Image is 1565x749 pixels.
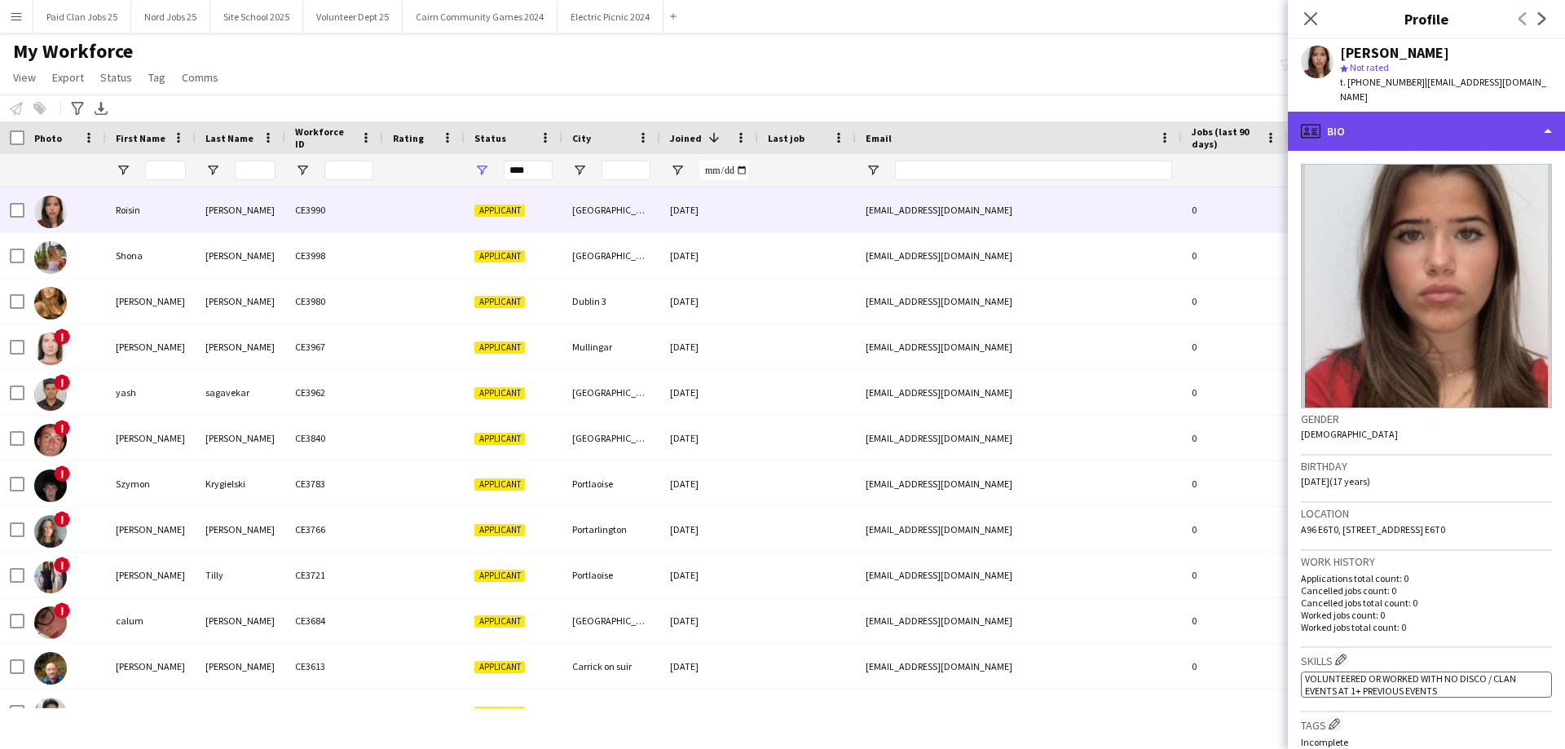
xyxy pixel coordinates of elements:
div: [PERSON_NAME] [196,416,285,460]
button: Open Filter Menu [670,163,685,178]
span: ! [54,374,70,390]
span: Applicant [474,615,525,628]
div: [PERSON_NAME] [196,187,285,232]
button: Volunteer Dept 25 [303,1,403,33]
div: CE3998 [285,233,383,278]
div: CE3990 [285,187,383,232]
p: Worked jobs count: 0 [1301,609,1552,621]
span: Not rated [1350,61,1389,73]
span: Volunteered or worked with No Disco / Clan Events at 1+ previous events [1305,672,1516,697]
span: Last job [768,132,805,144]
h3: Birthday [1301,459,1552,474]
div: [GEOGRAPHIC_DATA] 15 [562,598,660,643]
div: [PERSON_NAME] [1340,46,1449,60]
span: Applicant [474,433,525,445]
div: [EMAIL_ADDRESS][DOMAIN_NAME] [856,279,1182,324]
div: 0 [1182,507,1288,552]
span: Email [866,132,892,144]
span: Workforce ID [295,126,354,150]
img: Szymon Krygielski [34,469,67,502]
div: [DATE] [660,553,758,597]
input: Email Filter Input [895,161,1172,180]
div: [PERSON_NAME] [196,644,285,689]
div: 0 [1182,233,1288,278]
img: Shona Tierney [34,241,67,274]
span: Applicant [474,296,525,308]
img: calum murray [34,606,67,639]
a: Comms [175,67,225,88]
button: Open Filter Menu [295,163,310,178]
div: [DATE] [660,598,758,643]
div: [GEOGRAPHIC_DATA] [562,233,660,278]
img: Eleanor Glacken [34,287,67,319]
span: Applicant [474,205,525,217]
div: [DATE] [660,233,758,278]
button: Open Filter Menu [572,163,587,178]
div: [PERSON_NAME] [106,324,196,369]
div: Portarlington [562,507,660,552]
span: First Name [116,132,165,144]
div: Szymon [106,461,196,506]
h3: Work history [1301,554,1552,569]
span: Applicant [474,387,525,399]
p: Incomplete [1301,736,1552,748]
span: Jobs (last 90 days) [1192,126,1259,150]
app-action-btn: Export XLSX [91,99,111,118]
span: Joined [670,132,702,144]
span: My Workforce [13,39,133,64]
div: 0 [1182,279,1288,324]
button: Cairn Community Games 2024 [403,1,558,33]
span: Applicant [474,341,525,354]
div: 0 [1182,553,1288,597]
div: Bio [1288,112,1565,151]
a: Status [94,67,139,88]
div: [PERSON_NAME] [196,507,285,552]
img: Saoirse O’Sullivan [34,515,67,548]
div: Carrick on suir [562,644,660,689]
div: Portlaoise [562,553,660,597]
div: CE3684 [285,598,383,643]
input: Last Name Filter Input [235,161,276,180]
div: [PERSON_NAME] [106,279,196,324]
div: [PERSON_NAME] [106,507,196,552]
span: [DATE] (17 years) [1301,475,1370,487]
div: CE3962 [285,370,383,415]
span: Applicant [474,661,525,673]
a: Export [46,67,90,88]
div: Tilly [196,553,285,597]
div: [EMAIL_ADDRESS][DOMAIN_NAME] [856,324,1182,369]
div: Mullingar [562,324,660,369]
span: View [13,70,36,85]
div: [PERSON_NAME] [106,553,196,597]
input: City Filter Input [602,161,650,180]
img: Marianna Pakhomova [34,333,67,365]
div: Md [PERSON_NAME] [106,690,196,734]
button: Open Filter Menu [866,163,880,178]
img: Crew avatar or photo [1301,164,1552,408]
button: Open Filter Menu [205,163,220,178]
div: [EMAIL_ADDRESS][DOMAIN_NAME] [856,233,1182,278]
div: sagavekar [196,370,285,415]
input: Joined Filter Input [699,161,748,180]
div: [PERSON_NAME] [106,416,196,460]
div: [DATE] [660,187,758,232]
div: [GEOGRAPHIC_DATA] [562,370,660,415]
span: City [572,132,591,144]
span: Applicant [474,707,525,719]
button: Open Filter Menu [116,163,130,178]
div: [EMAIL_ADDRESS][DOMAIN_NAME] [856,598,1182,643]
div: [EMAIL_ADDRESS][DOMAIN_NAME] [856,507,1182,552]
span: ! [54,420,70,436]
span: Comms [182,70,218,85]
div: [DATE] [660,416,758,460]
p: Worked jobs total count: 0 [1301,621,1552,633]
img: Md Mohibul Hasan [34,698,67,730]
div: Dublin 3 [562,279,660,324]
span: Rating [393,132,424,144]
div: [DATE] [660,370,758,415]
input: Status Filter Input [504,161,553,180]
div: [EMAIL_ADDRESS][DOMAIN_NAME] [856,644,1182,689]
div: CE3766 [285,507,383,552]
div: [EMAIL_ADDRESS][DOMAIN_NAME] [856,187,1182,232]
h3: Skills [1301,651,1552,668]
